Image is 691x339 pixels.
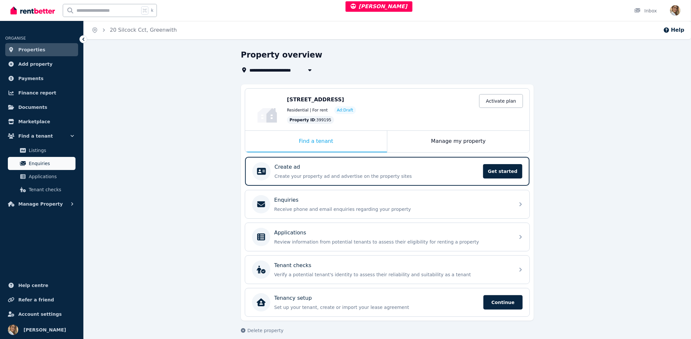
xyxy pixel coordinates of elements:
nav: Breadcrumb [84,21,185,39]
p: Verify a potential tenant's identity to assess their reliability and suitability as a tenant [274,271,511,278]
div: Manage my property [387,131,530,152]
span: [PERSON_NAME] [351,3,407,9]
span: Delete property [247,327,283,334]
span: Marketplace [18,118,50,126]
a: Create adCreate your property ad and advertise on the property sitesGet started [245,157,530,186]
a: Tenant checks [8,183,76,196]
span: Tenant checks [29,186,73,194]
span: Account settings [18,310,62,318]
a: Account settings [5,308,78,321]
span: Manage Property [18,200,63,208]
span: Help centre [18,281,48,289]
a: Help centre [5,279,78,292]
a: Documents [5,101,78,114]
span: Enquiries [29,160,73,167]
span: Refer a friend [18,296,54,304]
span: Find a tenant [18,132,53,140]
span: k [151,8,153,13]
div: Find a tenant [245,131,387,152]
p: Create ad [275,163,300,171]
a: Marketplace [5,115,78,128]
a: ApplicationsReview information from potential tenants to assess their eligibility for renting a p... [245,223,530,251]
a: Properties [5,43,78,56]
span: Property ID [290,117,315,123]
button: Find a tenant [5,129,78,143]
a: Listings [8,144,76,157]
span: Properties [18,46,45,54]
span: Add property [18,60,53,68]
a: Tenancy setupSet up your tenant, create or import your lease agreementContinue [245,288,530,316]
div: : 399195 [287,116,334,124]
p: Receive phone and email enquiries regarding your property [274,206,511,212]
h1: Property overview [241,50,322,60]
img: Jodie Cartmer [8,325,18,335]
button: Help [663,26,684,34]
a: Applications [8,170,76,183]
a: Refer a friend [5,293,78,306]
span: [STREET_ADDRESS] [287,96,344,103]
img: Jodie Cartmer [670,5,681,16]
a: Finance report [5,86,78,99]
span: Continue [483,295,523,310]
span: Payments [18,75,43,82]
p: Tenancy setup [274,294,312,302]
button: Manage Property [5,197,78,211]
a: Payments [5,72,78,85]
span: Residential | For rent [287,108,328,113]
span: ORGANISE [5,36,26,41]
img: RentBetter [10,6,55,15]
span: Get started [483,164,522,178]
span: Listings [29,146,73,154]
span: Ad: Draft [337,108,353,113]
a: Add property [5,58,78,71]
p: Review information from potential tenants to assess their eligibility for renting a property [274,239,511,245]
span: Applications [29,173,73,180]
p: Set up your tenant, create or import your lease agreement [274,304,480,311]
div: Inbox [634,8,657,14]
p: Enquiries [274,196,298,204]
p: Tenant checks [274,262,312,269]
a: Tenant checksVerify a potential tenant's identity to assess their reliability and suitability as ... [245,256,530,284]
span: Documents [18,103,47,111]
span: Finance report [18,89,56,97]
a: 20 Silcock Cct, Greenwith [110,27,177,33]
span: [PERSON_NAME] [24,326,66,334]
a: EnquiriesReceive phone and email enquiries regarding your property [245,190,530,218]
a: Activate plan [479,94,523,108]
button: Delete property [241,327,283,334]
p: Create your property ad and advertise on the property sites [275,173,479,179]
p: Applications [274,229,306,237]
a: Enquiries [8,157,76,170]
